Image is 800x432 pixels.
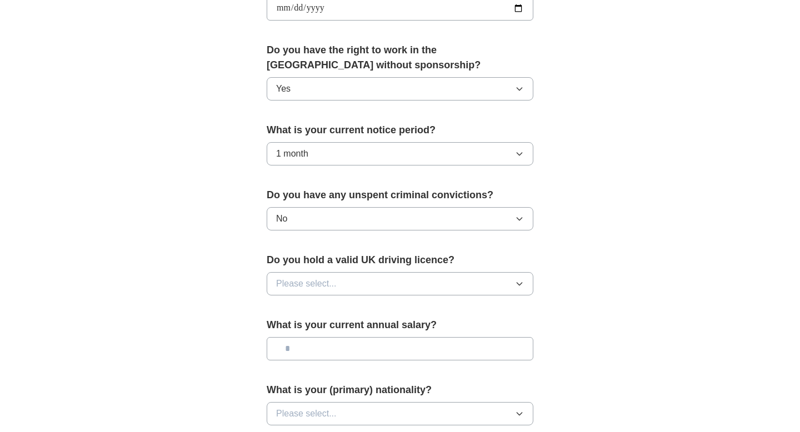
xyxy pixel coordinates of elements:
button: Please select... [267,402,533,425]
button: Please select... [267,272,533,295]
span: Please select... [276,407,337,420]
label: What is your current annual salary? [267,318,533,333]
span: 1 month [276,147,308,160]
label: Do you hold a valid UK driving licence? [267,253,533,268]
label: Do you have the right to work in the [GEOGRAPHIC_DATA] without sponsorship? [267,43,533,73]
button: No [267,207,533,230]
span: Yes [276,82,291,96]
span: Please select... [276,277,337,290]
span: No [276,212,287,225]
button: 1 month [267,142,533,165]
label: Do you have any unspent criminal convictions? [267,188,533,203]
label: What is your (primary) nationality? [267,383,533,398]
label: What is your current notice period? [267,123,533,138]
button: Yes [267,77,533,101]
